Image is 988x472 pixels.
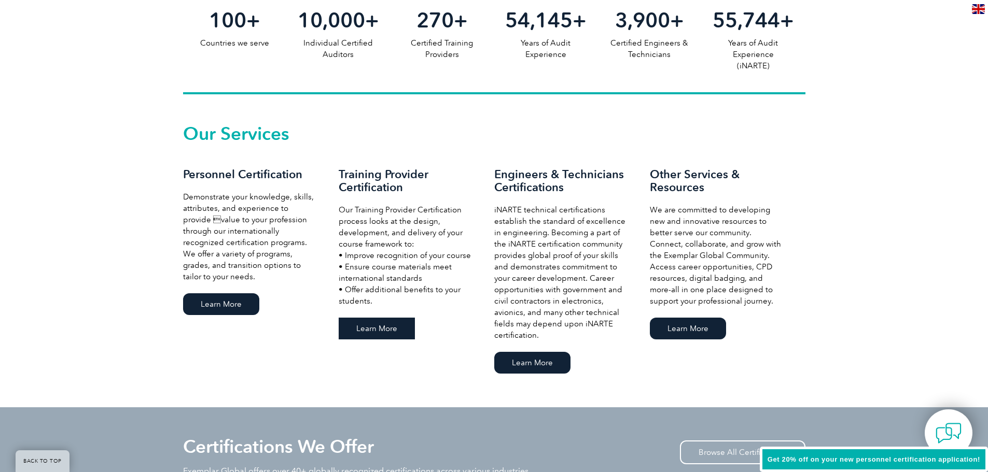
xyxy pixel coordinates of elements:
p: Individual Certified Auditors [286,37,390,60]
img: contact-chat.png [936,420,962,446]
p: We are committed to developing new and innovative resources to better serve our community. Connec... [650,204,785,307]
h2: + [701,12,805,28]
h2: Our Services [183,125,805,142]
p: Demonstrate your knowledge, skills, attributes, and experience to provide value to your professi... [183,191,318,282]
p: Certified Training Providers [390,37,494,60]
p: Our Training Provider Certification process looks at the design, development, and delivery of you... [339,204,474,307]
a: Browse All Certifications [680,440,805,464]
a: Learn More [494,352,570,374]
span: 10,000 [298,8,365,33]
a: Learn More [183,293,259,315]
h3: Training Provider Certification [339,168,474,194]
span: 100 [209,8,246,33]
p: Years of Audit Experience (iNARTE) [701,37,805,71]
span: 55,744 [713,8,780,33]
h2: + [494,12,597,28]
h2: Certifications We Offer [183,438,374,455]
h2: + [597,12,701,28]
span: 54,145 [505,8,573,33]
h2: + [390,12,494,28]
p: Years of Audit Experience [494,37,597,60]
a: Learn More [339,318,415,339]
a: Learn More [650,318,726,339]
span: Get 20% off on your new personnel certification application! [768,455,980,463]
span: 3,900 [615,8,670,33]
h3: Other Services & Resources [650,168,785,194]
h2: + [286,12,390,28]
p: Countries we serve [183,37,287,49]
a: BACK TO TOP [16,450,69,472]
h2: + [183,12,287,28]
img: en [972,4,985,14]
h3: Personnel Certification [183,168,318,181]
span: 270 [416,8,454,33]
p: Certified Engineers & Technicians [597,37,701,60]
h3: Engineers & Technicians Certifications [494,168,629,194]
p: iNARTE technical certifications establish the standard of excellence in engineering. Becoming a p... [494,204,629,341]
